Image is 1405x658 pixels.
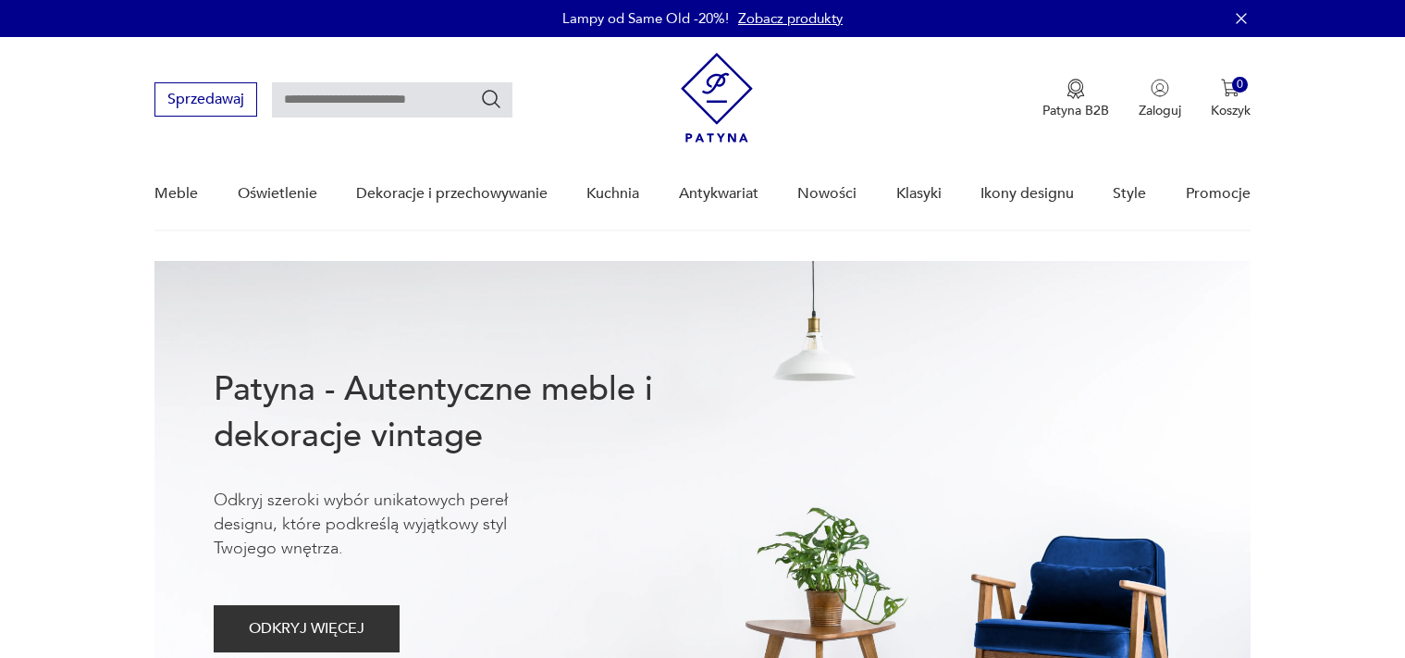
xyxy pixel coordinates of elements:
[1186,158,1251,230] a: Promocje
[681,53,753,143] img: Patyna - sklep z meblami i dekoracjami vintage
[154,94,257,107] a: Sprzedawaj
[797,158,857,230] a: Nowości
[214,605,400,652] button: ODKRYJ WIĘCEJ
[1113,158,1146,230] a: Style
[1232,77,1248,93] div: 0
[1221,79,1239,97] img: Ikona koszyka
[154,82,257,117] button: Sprzedawaj
[1042,102,1109,119] p: Patyna B2B
[980,158,1074,230] a: Ikony designu
[562,9,729,28] p: Lampy od Same Old -20%!
[214,489,565,561] p: Odkryj szeroki wybór unikatowych pereł designu, które podkreślą wyjątkowy styl Twojego wnętrza.
[1139,79,1181,119] button: Zaloguj
[1151,79,1169,97] img: Ikonka użytkownika
[1139,102,1181,119] p: Zaloguj
[1066,79,1085,99] img: Ikona medalu
[1042,79,1109,119] a: Ikona medaluPatyna B2B
[356,158,548,230] a: Dekoracje i przechowywanie
[896,158,942,230] a: Klasyki
[214,624,400,637] a: ODKRYJ WIĘCEJ
[480,88,502,110] button: Szukaj
[679,158,758,230] a: Antykwariat
[154,158,198,230] a: Meble
[1211,102,1251,119] p: Koszyk
[1042,79,1109,119] button: Patyna B2B
[1211,79,1251,119] button: 0Koszyk
[738,9,843,28] a: Zobacz produkty
[238,158,317,230] a: Oświetlenie
[586,158,639,230] a: Kuchnia
[214,366,713,459] h1: Patyna - Autentyczne meble i dekoracje vintage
